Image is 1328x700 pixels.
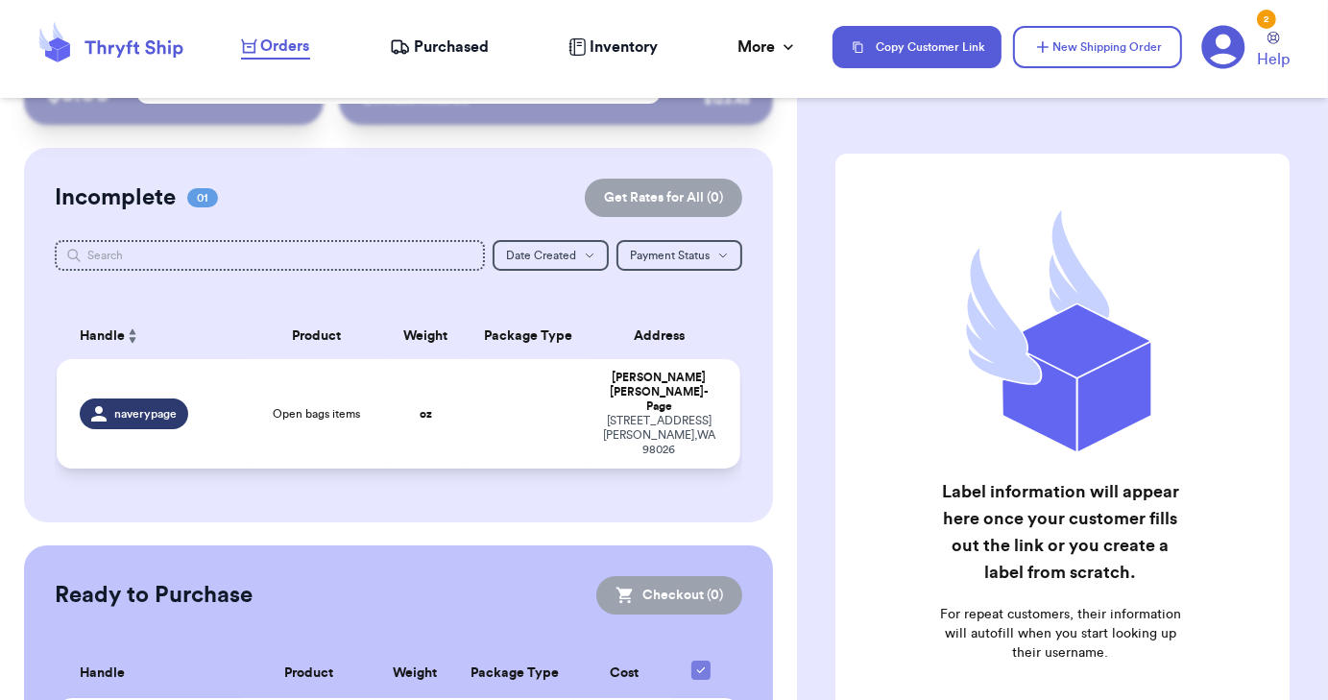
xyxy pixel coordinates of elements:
[261,35,310,58] span: Orders
[125,325,140,348] button: Sort ascending
[273,406,360,422] span: Open bags items
[242,649,374,698] th: Product
[55,580,253,611] h2: Ready to Purchase
[55,240,485,271] input: Search
[833,26,1002,68] button: Copy Customer Link
[80,326,125,347] span: Handle
[80,664,125,684] span: Handle
[390,36,489,59] a: Purchased
[601,371,717,414] div: [PERSON_NAME] [PERSON_NAME]-Page
[585,179,742,217] button: Get Rates for All (0)
[616,240,742,271] button: Payment Status
[385,313,467,359] th: Weight
[467,313,590,359] th: Package Type
[1257,48,1290,71] span: Help
[1013,26,1182,68] button: New Shipping Order
[1257,10,1276,29] div: 2
[493,240,609,271] button: Date Created
[241,35,310,60] a: Orders
[414,36,489,59] span: Purchased
[568,36,658,59] a: Inventory
[934,605,1186,663] p: For repeat customers, their information will autofill when you start looking up their username.
[590,36,658,59] span: Inventory
[248,313,384,359] th: Product
[596,576,742,615] button: Checkout (0)
[704,90,750,109] div: $ 123.45
[574,649,674,698] th: Cost
[375,649,455,698] th: Weight
[55,182,176,213] h2: Incomplete
[114,406,177,422] span: naverypage
[1201,25,1245,69] a: 2
[187,188,218,207] span: 01
[630,250,710,261] span: Payment Status
[506,250,576,261] span: Date Created
[455,649,574,698] th: Package Type
[1257,32,1290,71] a: Help
[420,408,432,420] strong: oz
[737,36,798,59] div: More
[934,478,1186,586] h2: Label information will appear here once your customer fills out the link or you create a label fr...
[601,414,717,457] div: [STREET_ADDRESS] [PERSON_NAME] , WA 98026
[590,313,740,359] th: Address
